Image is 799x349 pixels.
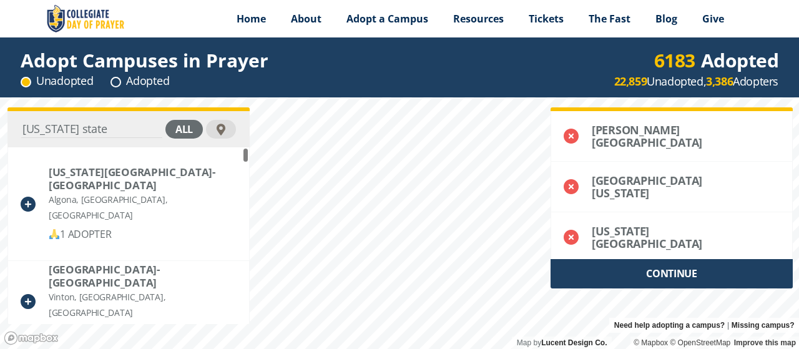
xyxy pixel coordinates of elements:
[334,3,441,34] a: Adopt a Campus
[278,3,334,34] a: About
[4,331,59,345] a: Mapbox logo
[49,192,237,223] div: Algona, [GEOGRAPHIC_DATA], [GEOGRAPHIC_DATA]
[441,3,516,34] a: Resources
[512,337,612,349] div: Map by
[165,120,203,139] div: all
[237,12,266,26] span: Home
[690,3,737,34] a: Give
[529,12,564,26] span: Tickets
[614,74,647,89] strong: 22,859
[706,74,733,89] strong: 3,386
[732,318,795,333] a: Missing campus?
[654,52,779,68] div: Adopted
[670,338,730,347] a: OpenStreetMap
[49,165,236,192] div: Iowa Lakes Community College- Algona
[734,338,796,347] a: Improve this map
[614,318,725,333] a: Need help adopting a campus?
[49,227,237,242] div: 1 ADOPTER
[634,338,668,347] a: Mapbox
[609,318,799,333] div: |
[291,12,321,26] span: About
[541,338,607,347] a: Lucent Design Co.
[346,12,428,26] span: Adopt a Campus
[453,12,504,26] span: Resources
[654,52,695,68] div: 6183
[702,12,724,26] span: Give
[49,263,236,289] div: Kirkwood Community College- Vinton
[655,12,677,26] span: Blog
[49,229,59,239] img: 🙏
[49,289,237,320] div: Vinton, [GEOGRAPHIC_DATA], [GEOGRAPHIC_DATA]
[592,174,755,199] div: [GEOGRAPHIC_DATA][US_STATE]
[592,225,755,250] div: [US_STATE] [GEOGRAPHIC_DATA]
[589,12,630,26] span: The Fast
[551,259,793,288] div: CONTINUE
[576,3,643,34] a: The Fast
[21,120,162,138] input: Find Your Campus
[110,73,169,89] div: Adopted
[21,73,93,89] div: Unadopted
[592,124,755,149] div: [PERSON_NAME][GEOGRAPHIC_DATA]
[516,3,576,34] a: Tickets
[224,3,278,34] a: Home
[21,52,268,68] div: Adopt Campuses in Prayer
[643,3,690,34] a: Blog
[614,74,778,89] div: Unadopted, Adopters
